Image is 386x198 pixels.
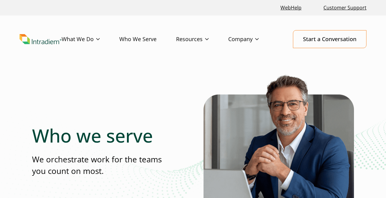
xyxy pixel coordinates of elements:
a: Company [228,30,278,48]
a: Resources [176,30,228,48]
a: What We Do [62,30,119,48]
h1: Who we serve [32,125,166,147]
a: Who We Serve [119,30,176,48]
p: We orchestrate work for the teams you count on most. [32,154,166,177]
a: Customer Support [321,1,369,14]
a: Link to homepage of Intradiem [20,34,62,44]
img: Intradiem [20,34,62,44]
a: Start a Conversation [293,30,366,48]
a: Link opens in a new window [278,1,304,14]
